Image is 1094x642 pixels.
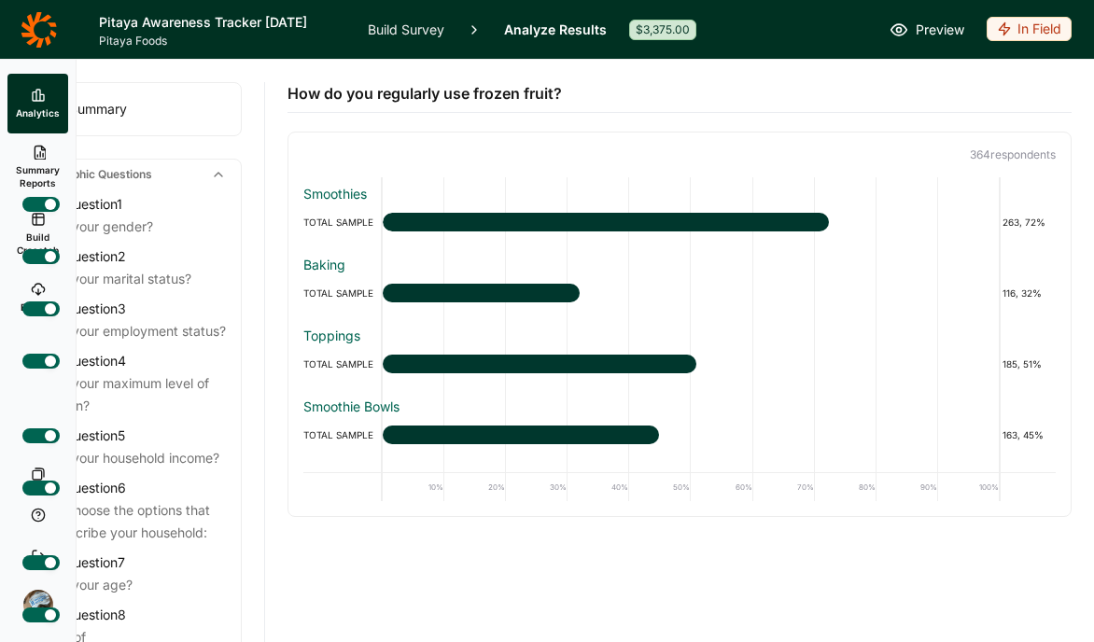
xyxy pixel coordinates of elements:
div: 50% [629,473,691,501]
span: How do you regularly use frozen fruit? [288,82,562,105]
div: 163, 45% [1000,424,1056,446]
div: Question 6 [22,477,226,499]
div: TOTAL SAMPLE [303,424,383,446]
div: 263, 72% [1000,211,1056,233]
div: 116, 32% [1000,282,1056,304]
div: 185, 51% [1000,353,1056,375]
div: Question 4 [22,350,226,372]
p: 364 respondent s [303,147,1056,162]
div: Question 1 [22,193,226,216]
div: What is your household income? [22,447,226,469]
div: What is your marital status? [22,268,226,290]
div: Question 8 [22,604,226,626]
a: Analytics [7,74,68,133]
div: 30% [506,473,568,501]
div: 80% [815,473,877,501]
div: 90% [877,473,938,501]
div: Smoothies [303,185,1056,203]
div: 70% [753,473,815,501]
div: Survey Summary [7,83,241,135]
div: TOTAL SAMPLE [303,211,383,233]
button: In Field [987,17,1072,43]
div: $3,375.00 [629,20,696,40]
div: Question 7 [22,551,226,574]
img: ocn8z7iqvmiiaveqkfqd.png [23,590,53,620]
div: 100% [938,473,1000,501]
span: Preview [916,19,964,41]
div: TOTAL SAMPLE [303,353,383,375]
span: Build Crosstab [15,230,61,257]
span: Pitaya Foods [99,34,345,49]
a: Build Crosstab [7,201,68,268]
div: What is your maximum level of education? [22,372,226,417]
div: Please choose the options that best describe your household: [22,499,226,544]
div: What is your age? [22,574,226,596]
div: 20% [444,473,506,501]
div: 10% [383,473,444,501]
div: What is your employment status? [22,320,226,342]
a: Exports [7,268,68,328]
h1: Pitaya Awareness Tracker [DATE] [99,11,345,34]
div: Question 2 [22,245,226,268]
div: Drinks [303,468,1056,487]
span: Analytics [16,106,60,119]
div: Question 5 [22,425,226,447]
a: Preview [890,19,964,41]
div: What is your gender? [22,216,226,238]
a: Summary Reports [7,133,68,201]
div: In Field [987,17,1072,41]
span: Exports [21,300,56,314]
span: Summary Reports [15,163,61,189]
div: Question 3 [22,298,226,320]
div: TOTAL SAMPLE [303,282,383,304]
div: Smoothie Bowls [303,398,1056,416]
div: Baking [303,256,1056,274]
div: 40% [568,473,629,501]
div: Toppings [303,327,1056,345]
div: 60% [691,473,752,501]
div: Demographic Questions [7,160,241,189]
